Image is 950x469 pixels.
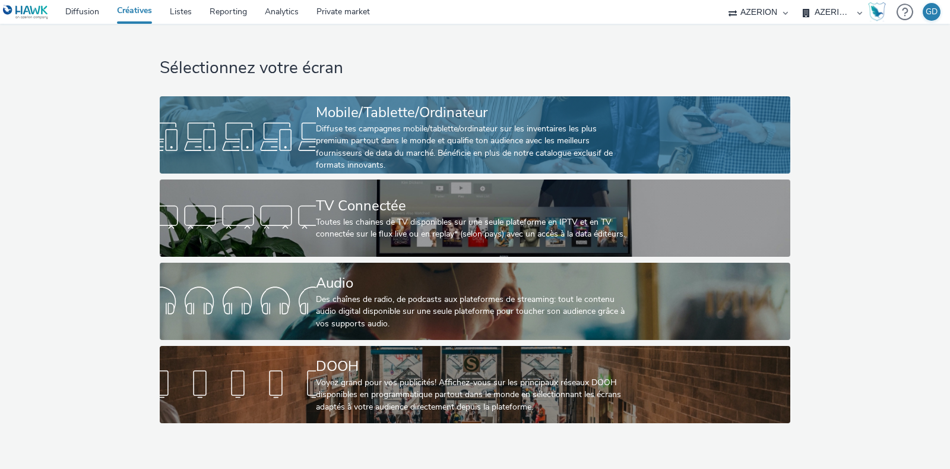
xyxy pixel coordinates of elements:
a: DOOHVoyez grand pour vos publicités! Affichez-vous sur les principaux réseaux DOOH disponibles en... [160,346,790,423]
a: TV ConnectéeToutes les chaines de TV disponibles sur une seule plateforme en IPTV et en TV connec... [160,180,790,257]
div: Voyez grand pour vos publicités! Affichez-vous sur les principaux réseaux DOOH disponibles en pro... [316,377,629,413]
div: GD [926,3,938,21]
div: Toutes les chaines de TV disponibles sur une seule plateforme en IPTV et en TV connectée sur le f... [316,216,629,241]
a: Hawk Academy [868,2,891,21]
div: Diffuse tes campagnes mobile/tablette/ordinateur sur les inventaires les plus premium partout dan... [316,123,629,172]
div: Audio [316,273,629,294]
a: AudioDes chaînes de radio, de podcasts aux plateformes de streaming: tout le contenu audio digita... [160,263,790,340]
div: Des chaînes de radio, de podcasts aux plateformes de streaming: tout le contenu audio digital dis... [316,294,629,330]
h1: Sélectionnez votre écran [160,57,790,80]
div: DOOH [316,356,629,377]
img: Hawk Academy [868,2,886,21]
div: Mobile/Tablette/Ordinateur [316,102,629,123]
a: Mobile/Tablette/OrdinateurDiffuse tes campagnes mobile/tablette/ordinateur sur les inventaires le... [160,96,790,174]
div: TV Connectée [316,196,629,216]
img: undefined Logo [3,5,49,20]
